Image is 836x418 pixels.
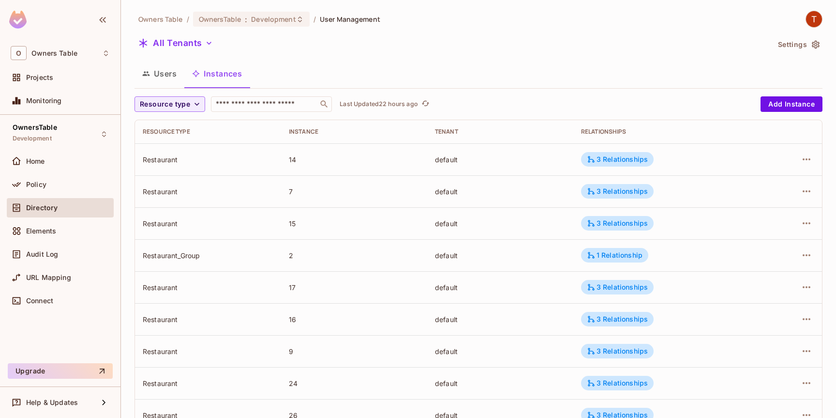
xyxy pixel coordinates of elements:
div: Restaurant [143,187,273,196]
span: Directory [26,204,58,212]
div: Restaurant [143,347,273,356]
span: Resource type [140,98,190,110]
button: Add Instance [761,96,822,112]
div: 3 Relationships [587,315,648,324]
span: Monitoring [26,97,62,105]
div: Restaurant [143,379,273,388]
span: URL Mapping [26,274,71,281]
div: 17 [289,283,419,292]
div: 3 Relationships [587,379,648,387]
div: default [435,315,566,324]
span: Elements [26,227,56,235]
span: Projects [26,74,53,81]
span: OwnersTable [199,15,241,24]
div: 3 Relationships [587,283,648,292]
div: Restaurant [143,155,273,164]
span: OwnersTable [13,124,57,131]
div: 3 Relationships [587,347,648,356]
img: TableSteaks Development [806,11,822,27]
span: Home [26,157,45,165]
span: the active workspace [138,15,183,24]
div: Restaurant [143,219,273,228]
span: O [11,46,27,60]
span: Connect [26,297,53,305]
div: Resource type [143,128,273,136]
div: Instance [289,128,419,136]
li: / [313,15,316,24]
div: 9 [289,347,419,356]
div: default [435,251,566,260]
span: User Management [320,15,380,24]
div: 7 [289,187,419,196]
div: Restaurant [143,283,273,292]
button: Users [134,62,184,86]
div: 15 [289,219,419,228]
span: Help & Updates [26,399,78,406]
div: 1 Relationship [587,251,642,260]
div: default [435,283,566,292]
div: Restaurant [143,315,273,324]
div: 14 [289,155,419,164]
button: Resource type [134,96,205,112]
button: refresh [420,98,432,110]
div: default [435,379,566,388]
span: : [244,15,248,23]
div: default [435,219,566,228]
p: Last Updated 22 hours ago [340,100,418,108]
div: 2 [289,251,419,260]
span: refresh [421,99,430,109]
div: Relationships [581,128,752,136]
div: 3 Relationships [587,187,648,196]
button: Settings [774,37,822,52]
div: 3 Relationships [587,155,648,164]
span: Click to refresh data [418,98,432,110]
div: 16 [289,315,419,324]
div: Tenant [435,128,566,136]
div: default [435,187,566,196]
span: Development [13,135,52,142]
span: Policy [26,181,46,188]
span: Development [251,15,296,24]
div: Restaurant_Group [143,251,273,260]
div: default [435,347,566,356]
span: Workspace: Owners Table [31,49,77,57]
button: All Tenants [134,35,217,51]
div: default [435,155,566,164]
img: SReyMgAAAABJRU5ErkJggg== [9,11,27,29]
li: / [187,15,189,24]
div: 24 [289,379,419,388]
button: Instances [184,62,250,86]
div: 3 Relationships [587,219,648,228]
span: Audit Log [26,250,58,258]
button: Upgrade [8,363,113,379]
